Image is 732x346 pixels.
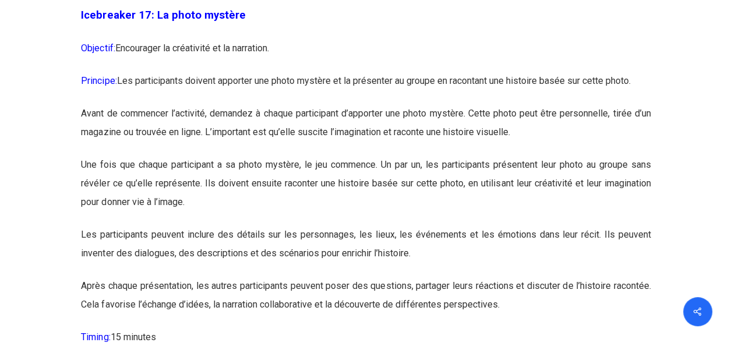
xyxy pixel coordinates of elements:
[81,225,650,277] p: Les participants peuvent inclure des détails sur les personnages, les lieux, les événements et le...
[81,72,650,104] p: Les participants doivent apporter une photo mystère et la présenter au groupe en racontant une hi...
[81,9,245,22] span: Icebreaker 17: La photo mystère
[81,39,650,72] p: Encourager la créativité et la narration.
[81,331,110,343] span: Timing:
[81,277,650,328] p: Après chaque présentation, les autres participants peuvent poser des questions, partager leurs ré...
[81,75,116,86] span: Principe:
[81,43,115,54] span: Objectif:
[81,104,650,156] p: Avant de commencer l’activité, demandez à chaque participant d’apporter une photo mystère. Cette ...
[81,156,650,225] p: Une fois que chaque participant a sa photo mystère, le jeu commence. Un par un, les participants ...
